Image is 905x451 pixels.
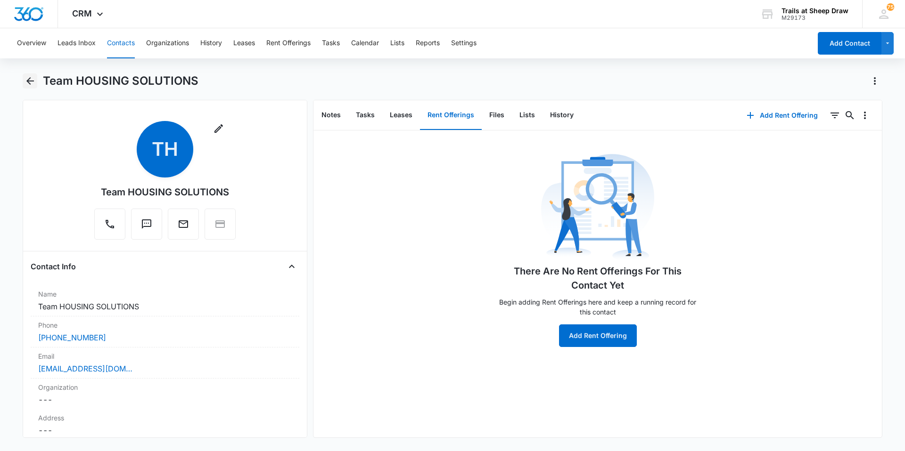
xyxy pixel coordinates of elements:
[818,32,881,55] button: Add Contact
[857,108,872,123] button: Overflow Menu
[382,101,420,130] button: Leases
[420,101,482,130] button: Rent Offerings
[314,101,348,130] button: Notes
[38,320,292,330] label: Phone
[43,74,198,88] h1: Team HOUSING SOLUTIONS
[266,28,311,58] button: Rent Offerings
[390,28,404,58] button: Lists
[499,264,697,292] h1: There Are No Rent Offerings For This Contact Yet
[23,73,37,89] button: Back
[38,332,106,343] a: [PHONE_NUMBER]
[233,28,255,58] button: Leases
[512,101,543,130] button: Lists
[887,3,894,11] div: notifications count
[38,425,292,436] dd: ---
[31,316,299,347] div: Phone[PHONE_NUMBER]
[38,289,292,299] label: Name
[38,394,292,405] dd: ---
[482,101,512,130] button: Files
[348,101,382,130] button: Tasks
[827,108,842,123] button: Filters
[31,379,299,409] div: Organization---
[94,223,125,231] a: Call
[168,223,199,231] a: Email
[284,259,299,274] button: Close
[887,3,894,11] span: 75
[200,28,222,58] button: History
[146,28,189,58] button: Organizations
[737,104,827,127] button: Add Rent Offering
[72,8,92,18] span: CRM
[131,209,162,240] button: Text
[101,185,229,199] div: Team HOUSING SOLUTIONS
[38,363,132,374] a: [EMAIL_ADDRESS][DOMAIN_NAME]
[867,73,882,89] button: Actions
[416,28,440,58] button: Reports
[38,413,292,423] label: Address
[782,15,848,21] div: account id
[543,101,581,130] button: History
[94,209,125,240] button: Call
[842,108,857,123] button: Search...
[499,297,697,317] p: Begin adding Rent Offerings here and keep a running record for this contact
[38,382,292,392] label: Organization
[168,209,199,240] button: Email
[31,409,299,440] div: Address---
[31,347,299,379] div: Email[EMAIL_ADDRESS][DOMAIN_NAME]
[58,28,96,58] button: Leads Inbox
[451,28,477,58] button: Settings
[31,285,299,316] div: NameTeam HOUSING SOLUTIONS
[17,28,46,58] button: Overview
[137,121,193,177] span: TH
[38,301,292,312] dd: Team HOUSING SOLUTIONS
[322,28,340,58] button: Tasks
[351,28,379,58] button: Calendar
[559,324,637,347] button: Add Rent Offering
[31,261,76,272] h4: Contact Info
[38,351,292,361] label: Email
[782,7,848,15] div: account name
[541,151,654,264] img: No Data
[107,28,135,58] button: Contacts
[131,223,162,231] a: Text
